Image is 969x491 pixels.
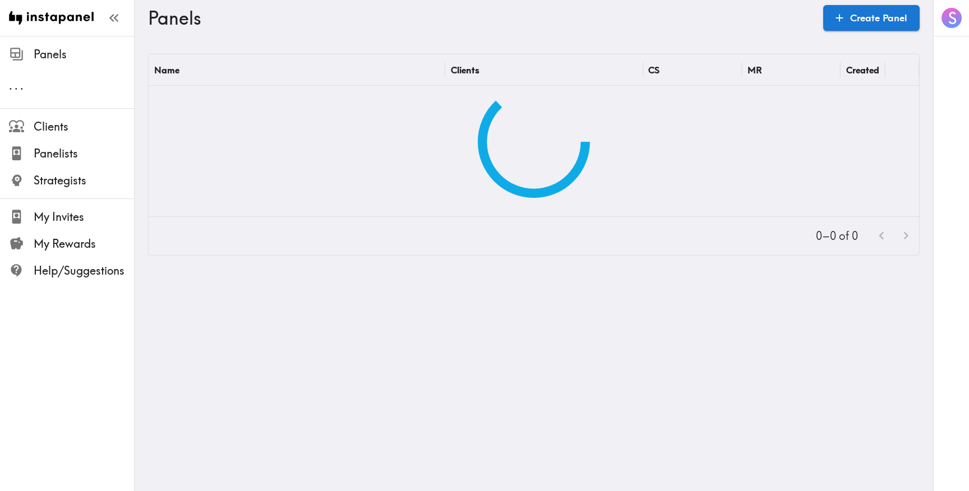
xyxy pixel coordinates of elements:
[648,64,659,76] div: CS
[15,78,18,92] span: .
[154,64,179,76] div: Name
[846,64,879,76] div: Created
[148,7,814,29] h3: Panels
[940,7,963,29] button: S
[34,263,134,279] span: Help/Suggestions
[948,8,957,28] span: S
[34,146,134,161] span: Panelists
[451,64,479,76] div: Clients
[816,228,858,244] p: 0–0 of 0
[34,173,134,188] span: Strategists
[34,47,134,62] span: Panels
[34,119,134,135] span: Clients
[9,78,12,92] span: .
[34,236,134,252] span: My Rewards
[34,209,134,225] span: My Invites
[823,5,920,31] a: Create Panel
[747,64,762,76] div: MR
[20,78,24,92] span: .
